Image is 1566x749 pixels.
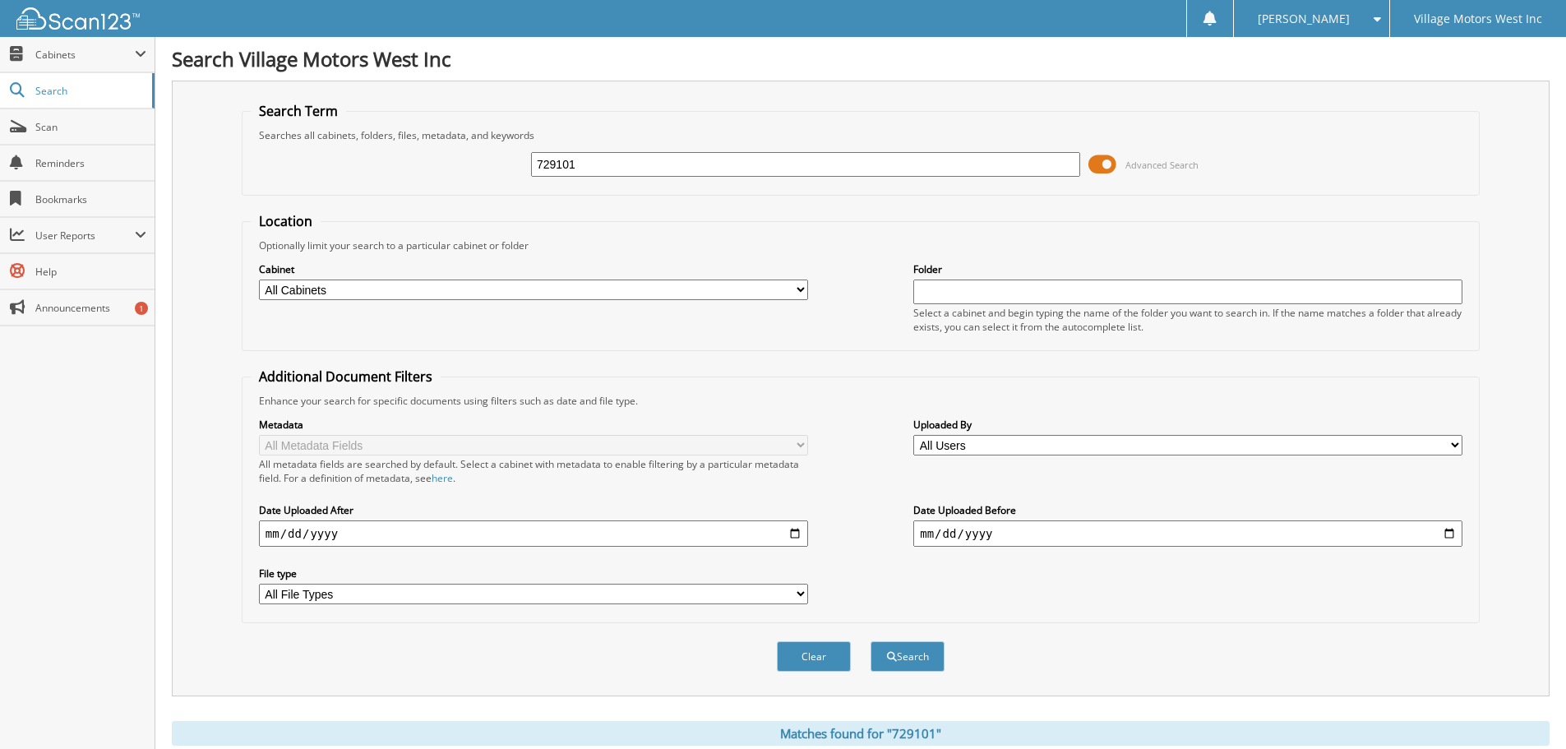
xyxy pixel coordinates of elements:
[1125,159,1199,171] span: Advanced Search
[35,301,146,315] span: Announcements
[259,457,808,485] div: All metadata fields are searched by default. Select a cabinet with metadata to enable filtering b...
[251,102,346,120] legend: Search Term
[913,306,1462,334] div: Select a cabinet and begin typing the name of the folder you want to search in. If the name match...
[251,212,321,230] legend: Location
[432,471,453,485] a: here
[35,156,146,170] span: Reminders
[913,262,1462,276] label: Folder
[251,368,441,386] legend: Additional Document Filters
[16,7,140,30] img: scan123-logo-white.svg
[913,520,1462,547] input: end
[1258,14,1350,24] span: [PERSON_NAME]
[172,721,1550,746] div: Matches found for "729101"
[913,418,1462,432] label: Uploaded By
[251,238,1471,252] div: Optionally limit your search to a particular cabinet or folder
[35,120,146,134] span: Scan
[259,566,808,580] label: File type
[135,302,148,315] div: 1
[35,192,146,206] span: Bookmarks
[35,84,144,98] span: Search
[251,394,1471,408] div: Enhance your search for specific documents using filters such as date and file type.
[259,503,808,517] label: Date Uploaded After
[35,48,135,62] span: Cabinets
[35,265,146,279] span: Help
[913,503,1462,517] label: Date Uploaded Before
[1414,14,1542,24] span: Village Motors West Inc
[259,520,808,547] input: start
[259,418,808,432] label: Metadata
[35,229,135,243] span: User Reports
[259,262,808,276] label: Cabinet
[871,641,945,672] button: Search
[172,45,1550,72] h1: Search Village Motors West Inc
[777,641,851,672] button: Clear
[251,128,1471,142] div: Searches all cabinets, folders, files, metadata, and keywords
